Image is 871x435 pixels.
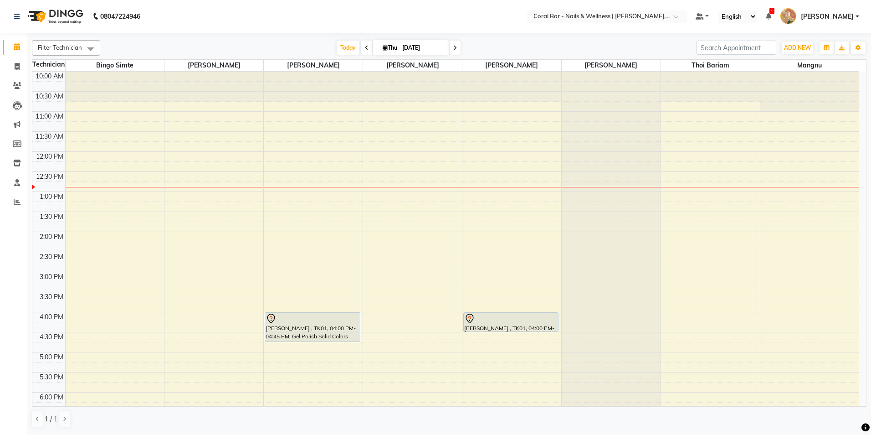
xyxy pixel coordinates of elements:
[38,44,82,51] span: Filter Technician
[400,41,445,55] input: 2025-09-04
[264,60,363,71] span: [PERSON_NAME]
[164,60,263,71] span: [PERSON_NAME]
[34,112,65,121] div: 11:00 AM
[769,8,774,14] span: 1
[34,152,65,161] div: 12:00 PM
[38,292,65,302] div: 3:30 PM
[380,44,400,51] span: Thu
[38,192,65,202] div: 1:00 PM
[782,41,813,54] button: ADD NEW
[34,132,65,141] div: 11:30 AM
[38,393,65,402] div: 6:00 PM
[34,172,65,181] div: 12:30 PM
[38,312,65,322] div: 4:00 PM
[23,4,86,29] img: logo
[38,252,65,262] div: 2:30 PM
[363,60,462,71] span: [PERSON_NAME]
[562,60,661,71] span: [PERSON_NAME]
[34,72,65,81] div: 10:00 AM
[45,414,57,424] span: 1 / 1
[780,8,796,24] img: Pushpa Das
[760,60,859,71] span: Mangnu
[697,41,776,55] input: Search Appointment
[462,60,561,71] span: [PERSON_NAME]
[766,12,771,21] a: 1
[661,60,760,71] span: Thoi bariam
[801,12,854,21] span: [PERSON_NAME]
[38,332,65,342] div: 4:30 PM
[337,41,359,55] span: Today
[38,373,65,382] div: 5:30 PM
[100,4,140,29] b: 08047224946
[34,92,65,101] div: 10:30 AM
[265,313,359,342] div: [PERSON_NAME] , TK01, 04:00 PM-04:45 PM, Gel Polish Solid Colors
[66,60,164,71] span: Bingo Simte
[38,352,65,362] div: 5:00 PM
[38,212,65,222] div: 1:30 PM
[38,232,65,242] div: 2:00 PM
[32,60,65,69] div: Technician
[784,44,811,51] span: ADD NEW
[464,313,558,331] div: [PERSON_NAME] , TK01, 04:00 PM-04:30 PM, Foot Reflexology (30 mins)
[38,272,65,282] div: 3:00 PM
